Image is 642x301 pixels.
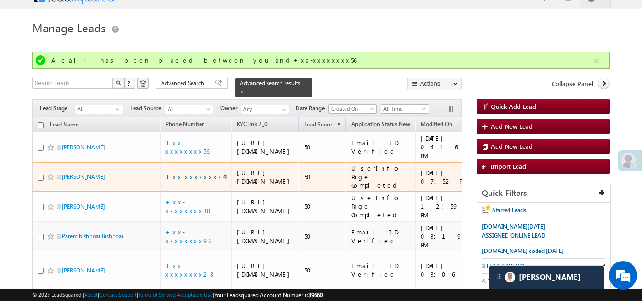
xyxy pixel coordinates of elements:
[62,144,105,151] a: [PERSON_NAME]
[381,104,429,114] a: All Time
[130,104,165,113] span: Lead Source
[38,122,44,128] input: Check all records
[62,267,105,274] a: [PERSON_NAME]
[333,121,341,129] span: (sorted ascending)
[304,121,332,128] span: Lead Score
[351,194,411,219] div: UserInfo Page Completed
[304,202,342,211] div: 50
[49,50,160,62] div: Chat with us now
[308,291,323,299] span: 39660
[161,119,209,131] a: Phone Number
[237,120,268,127] span: KYC link 2_0
[304,173,342,181] div: 50
[237,138,295,155] div: [URL][DOMAIN_NAME]
[124,78,135,89] button: ?
[214,291,323,299] span: Your Leadsquared Account Number is
[156,5,179,28] div: Minimize live chat window
[421,262,472,279] div: [DATE] 03:06 PM
[296,104,328,113] span: Date Range
[421,194,472,219] div: [DATE] 12:59 PM
[304,232,342,241] div: 50
[351,138,411,155] div: Email ID Verified
[237,198,295,215] div: [URL][DOMAIN_NAME]
[241,105,289,114] input: Type to Search
[237,262,295,279] div: [URL][DOMAIN_NAME]
[161,79,207,87] span: Advanced Search
[351,164,411,190] div: UserInfo Page Completed
[165,173,225,181] a: +xx-xxxxxxxx44
[165,120,204,127] span: Phone Number
[127,79,132,87] span: ?
[421,120,452,127] span: Modified On
[40,104,75,113] span: Lead Stage
[45,119,83,132] a: Lead Name
[351,262,411,279] div: Email ID Verified
[240,79,300,87] span: Advanced search results
[505,272,515,282] img: Carter
[62,203,105,210] a: [PERSON_NAME]
[495,272,503,280] img: carter-drag
[304,143,342,151] div: 50
[477,184,611,203] div: Quick Filters
[75,105,120,114] span: All
[491,162,526,170] span: Import Lead
[138,291,175,298] a: Terms of Service
[237,228,295,245] div: [URL][DOMAIN_NAME]
[237,168,295,185] div: [URL][DOMAIN_NAME]
[482,278,530,285] span: 4. INCOMING CALL
[75,105,123,114] a: All
[62,173,105,180] a: [PERSON_NAME]
[519,272,581,282] span: Carter
[32,291,323,300] span: © 2025 LeadSquared | | | | |
[84,291,98,298] a: About
[421,168,472,185] div: [DATE] 07:52 PM
[489,265,604,289] div: carter-dragCarter[PERSON_NAME]
[277,105,288,115] a: Show All Items
[12,88,173,225] textarea: Type your message and hit 'Enter'
[51,56,593,65] div: A call has been placed between you and+xx-xxxxxxxx56
[421,134,472,160] div: [DATE] 04:16 PM
[177,291,213,298] a: Acceptable Use
[99,291,137,298] a: Contact Support
[416,119,457,131] a: Modified On
[16,50,40,62] img: d_60004797649_company_0_60004797649
[165,228,215,244] a: +xx-xxxxxxxx92
[232,119,272,131] a: KYC link 2_0
[346,119,415,131] a: Application Status New
[329,105,374,113] span: Created On
[482,247,564,254] span: [DOMAIN_NAME] coded [DATE]
[381,105,426,113] span: All Time
[491,102,536,110] span: Quick Add Lead
[165,105,211,114] span: All
[299,119,345,131] a: Lead Score (sorted ascending)
[351,228,411,245] div: Email ID Verified
[491,142,533,150] span: Add New Lead
[220,104,241,113] span: Owner
[407,78,462,89] button: Actions
[165,262,216,278] a: +xx-xxxxxxxx28
[116,80,121,85] img: Search
[328,104,377,114] a: Created On
[304,266,342,274] div: 50
[165,138,209,155] a: +xx-xxxxxxxx56
[165,198,217,214] a: +xx-xxxxxxxx30
[492,206,526,214] span: Starred Leads
[165,105,213,114] a: All
[482,223,546,239] span: [DOMAIN_NAME][DATE] ASSIGNED ONLINE LEAD
[482,262,526,270] span: 3 LEAD CAPTURE
[351,120,410,127] span: Application Status New
[552,79,593,88] span: Collapse Panel
[62,233,123,240] a: Parem bishnoai Bishnoai
[129,233,172,246] em: Start Chat
[32,20,105,35] span: Manage Leads
[491,122,533,130] span: Add New Lead
[421,223,472,249] div: [DATE] 03:19 PM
